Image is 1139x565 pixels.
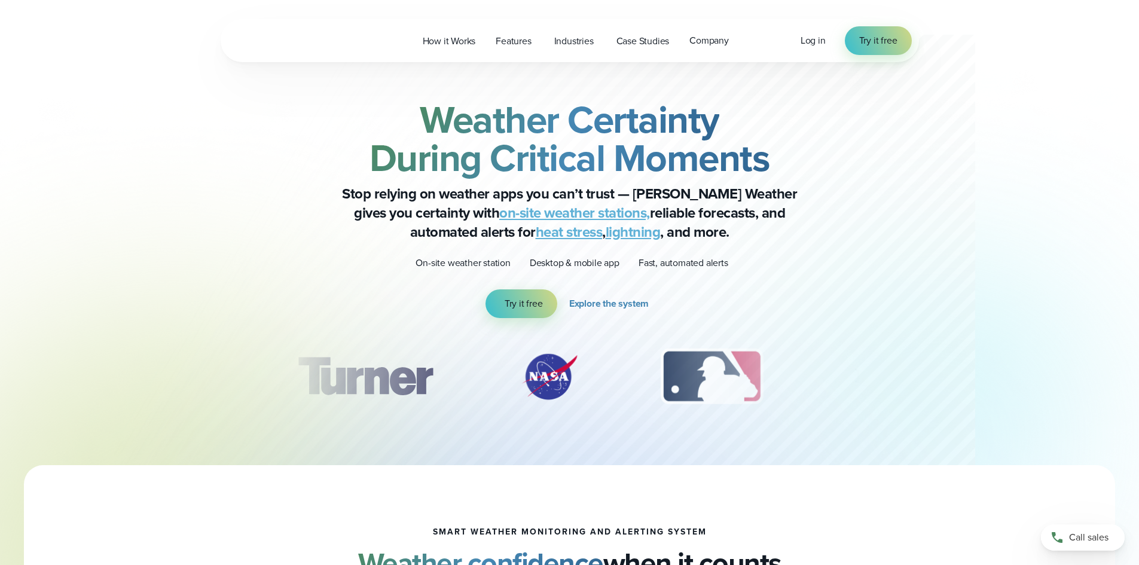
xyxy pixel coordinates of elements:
[569,289,654,318] a: Explore the system
[508,347,591,407] div: 2 of 12
[689,33,729,48] span: Company
[496,34,531,48] span: Features
[649,347,775,407] div: 3 of 12
[649,347,775,407] img: MLB.svg
[569,297,649,311] span: Explore the system
[845,26,912,55] a: Try it free
[413,29,486,53] a: How it Works
[505,297,543,311] span: Try it free
[832,347,928,407] div: 4 of 12
[433,527,707,537] h1: smart weather monitoring and alerting system
[280,347,450,407] div: 1 of 12
[859,33,897,48] span: Try it free
[606,221,661,243] a: lightning
[1069,530,1109,545] span: Call sales
[508,347,591,407] img: NASA.svg
[832,347,928,407] img: PGA.svg
[530,256,619,270] p: Desktop & mobile app
[606,29,680,53] a: Case Studies
[331,184,809,242] p: Stop relying on weather apps you can’t trust — [PERSON_NAME] Weather gives you certainty with rel...
[554,34,594,48] span: Industries
[801,33,826,47] span: Log in
[499,202,650,224] a: on-site weather stations,
[423,34,476,48] span: How it Works
[1041,524,1125,551] a: Call sales
[616,34,670,48] span: Case Studies
[280,347,450,407] img: Turner-Construction_1.svg
[801,33,826,48] a: Log in
[639,256,728,270] p: Fast, automated alerts
[280,347,859,413] div: slideshow
[370,91,770,186] strong: Weather Certainty During Critical Moments
[485,289,557,318] a: Try it free
[536,221,603,243] a: heat stress
[416,256,510,270] p: On-site weather station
